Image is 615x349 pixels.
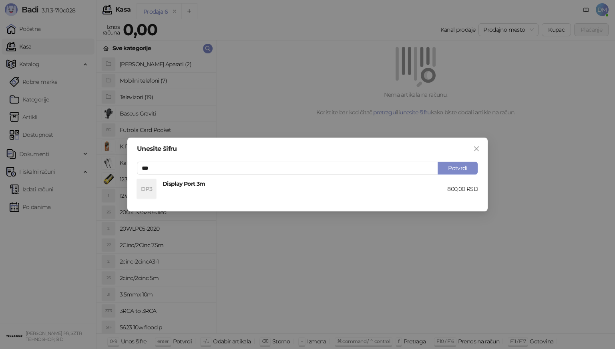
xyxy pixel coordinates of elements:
[163,179,447,188] h4: Display Port 3m
[447,185,478,193] div: 800,00 RSD
[470,146,483,152] span: Zatvori
[137,146,478,152] div: Unesite šifru
[470,142,483,155] button: Close
[473,146,480,152] span: close
[438,162,478,174] button: Potvrdi
[137,179,156,199] div: DP3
